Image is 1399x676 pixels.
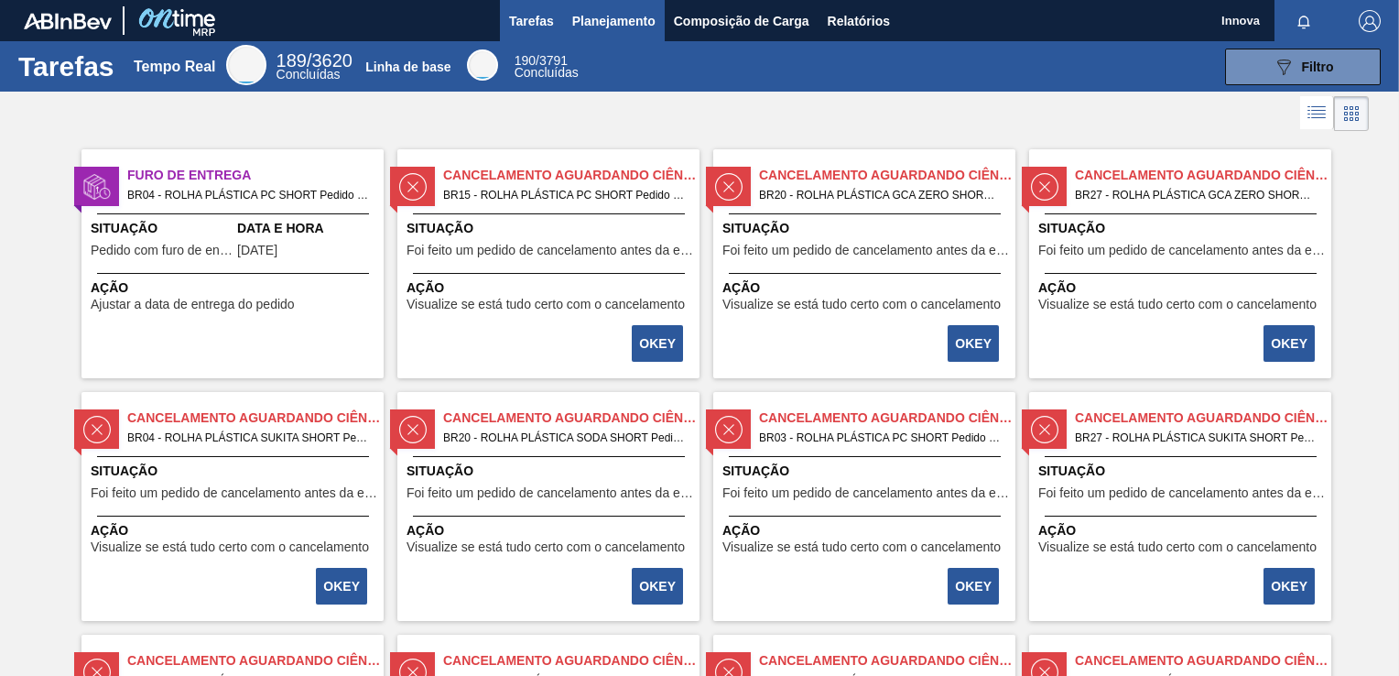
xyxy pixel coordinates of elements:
[949,323,1001,364] div: Completar tarefa: 29917851
[1265,323,1317,364] div: Completar tarefa: 29918036
[1075,428,1317,448] span: BR27 - ROLHA PLÁSTICA SUKITA SHORT Pedido - 780594
[572,10,656,32] span: Planejamento
[674,10,809,32] span: Composição de Carga
[127,428,369,448] span: BR04 - ROLHA PLÁSTICA SUKITA SHORT Pedido - 735745
[539,53,568,68] font: 3791
[1038,278,1327,298] span: Ação
[1038,298,1317,311] span: Visualize se está tudo certo com o cancelamento
[91,486,379,500] span: Foi feito um pedido de cancelamento antes da etapa de aguardando faturamento
[949,566,1001,606] div: Completar tarefa: 29919129
[226,45,266,85] div: Real Time
[722,278,1011,298] span: Ação
[277,53,352,81] div: Real Time
[1263,568,1315,605] button: OKEY
[715,173,743,201] img: estado
[237,244,277,257] span: 27/08/2025,
[1302,60,1334,74] span: Filtro
[634,566,685,606] div: Completar tarefa: 29918566
[91,540,369,554] span: Visualize se está tudo certo com o cancelamento
[237,219,379,238] span: Data e Hora
[948,325,999,362] button: OKEY
[1038,540,1317,554] span: Visualize se está tudo certo com o cancelamento
[277,50,307,71] span: 189
[407,521,695,540] span: Ação
[515,65,579,80] span: Concluídas
[828,10,890,32] span: Relatórios
[127,409,384,428] span: Cancelamento aguardando ciência
[1075,651,1331,671] span: Cancelamento aguardando ciência
[759,651,1015,671] span: Cancelamento aguardando ciência
[407,219,695,238] span: Situação
[443,428,685,448] span: BR20 - ROLHA PLÁSTICA SODA SHORT Pedido - 823256
[759,185,1001,205] span: BR20 - ROLHA PLÁSTICA GCA ZERO SHORT Pedido - 697769
[1334,96,1369,131] div: Visão em Cards
[318,566,369,606] div: Completar tarefa: 29918313
[407,540,685,554] span: Visualize se está tudo certo com o cancelamento
[311,50,352,71] font: 3620
[722,298,1001,311] span: Visualize se está tudo certo com o cancelamento
[515,53,536,68] span: 190
[91,462,379,481] span: Situação
[127,185,369,205] span: BR04 - ROLHA PLÁSTICA PC SHORT Pedido - 1998670
[127,166,384,185] span: Furo de Entrega
[443,409,699,428] span: Cancelamento aguardando ciência
[1263,325,1315,362] button: OKEY
[759,428,1001,448] span: BR03 - ROLHA PLÁSTICA PC SHORT Pedido - 749602
[722,521,1011,540] span: Ação
[1075,409,1331,428] span: Cancelamento aguardando ciência
[722,462,1011,481] span: Situação
[83,173,111,201] img: estado
[277,67,341,82] span: Concluídas
[1300,96,1334,131] div: Visão em Lista
[127,651,384,671] span: Cancelamento aguardando ciência
[134,59,216,75] div: Tempo Real
[722,540,1001,554] span: Visualize se está tudo certo com o cancelamento
[1031,173,1058,201] img: estado
[722,486,1011,500] span: Foi feito um pedido de cancelamento antes da etapa de aguardando faturamento
[443,185,685,205] span: BR15 - ROLHA PLÁSTICA PC SHORT Pedido - 853529
[91,244,233,257] span: Pedido com furo de entrega
[1075,185,1317,205] span: BR27 - ROLHA PLÁSTICA GCA ZERO SHORT Pedido - 749651
[1075,166,1331,185] span: Cancelamento aguardando ciência
[407,278,695,298] span: Ação
[443,651,699,671] span: Cancelamento aguardando ciência
[1038,219,1327,238] span: Situação
[722,219,1011,238] span: Situação
[1038,521,1327,540] span: Ação
[1359,10,1381,32] img: Logout
[1038,462,1327,481] span: Situação
[316,568,367,605] button: OKEY
[407,298,685,311] span: Visualize se está tudo certo com o cancelamento
[407,462,695,481] span: Situação
[515,53,568,68] span: /
[1038,244,1327,257] span: Foi feito um pedido de cancelamento antes da etapa de aguardando faturamento
[399,416,427,443] img: estado
[24,13,112,29] img: TNhmsLtSVTkK8tSr43FrP2fwEKptu5GPRR3wAAAABJRU5ErkJggg==
[91,219,233,238] span: Situação
[509,10,554,32] span: Tarefas
[1265,566,1317,606] div: Completar tarefa: 29919373
[277,50,352,71] span: /
[715,416,743,443] img: estado
[948,568,999,605] button: OKEY
[467,49,498,81] div: Base Line
[407,486,695,500] span: Foi feito um pedido de cancelamento antes da etapa de aguardando faturamento
[632,568,683,605] button: OKEY
[634,323,685,364] div: Completar tarefa: 29917564
[1038,486,1327,500] span: Foi feito um pedido de cancelamento antes da etapa de aguardando faturamento
[1031,416,1058,443] img: estado
[399,173,427,201] img: estado
[443,166,699,185] span: Cancelamento aguardando ciência
[407,244,695,257] span: Foi feito um pedido de cancelamento antes da etapa de aguardando faturamento
[365,60,450,74] div: Linha de base
[91,298,295,311] span: Ajustar a data de entrega do pedido
[1225,49,1381,85] button: Filtro
[91,521,379,540] span: Ação
[759,409,1015,428] span: Cancelamento aguardando ciência
[515,55,579,79] div: Base Line
[83,416,111,443] img: estado
[722,244,1011,257] span: Foi feito um pedido de cancelamento antes da etapa de aguardando faturamento
[632,325,683,362] button: OKEY
[759,166,1015,185] span: Cancelamento aguardando ciência
[91,278,379,298] span: Ação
